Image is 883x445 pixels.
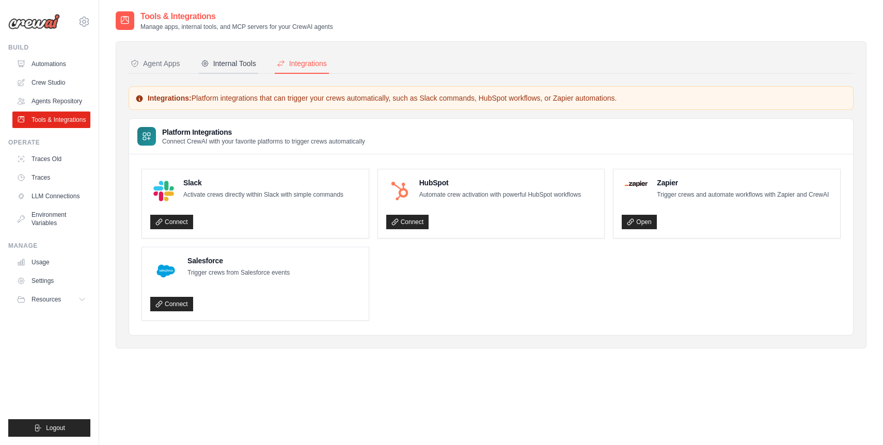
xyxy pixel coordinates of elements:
span: Resources [31,295,61,304]
a: Crew Studio [12,74,90,91]
a: Connect [150,215,193,229]
img: Salesforce Logo [153,259,178,283]
p: Manage apps, internal tools, and MCP servers for your CrewAI agents [140,23,333,31]
div: Integrations [277,58,327,69]
a: Traces [12,169,90,186]
img: Slack Logo [153,181,174,201]
div: Internal Tools [201,58,256,69]
div: Operate [8,138,90,147]
a: LLM Connections [12,188,90,204]
h4: Zapier [657,178,829,188]
a: Connect [386,215,429,229]
div: Build [8,43,90,52]
a: Automations [12,56,90,72]
p: Platform integrations that can trigger your crews automatically, such as Slack commands, HubSpot ... [135,93,847,103]
a: Open [622,215,656,229]
a: Traces Old [12,151,90,167]
a: Usage [12,254,90,271]
a: Environment Variables [12,206,90,231]
h4: HubSpot [419,178,581,188]
div: Agent Apps [131,58,180,69]
a: Agents Repository [12,93,90,109]
h4: Salesforce [187,256,290,266]
img: Logo [8,14,60,29]
button: Resources [12,291,90,308]
a: Connect [150,297,193,311]
p: Trigger crews and automate workflows with Zapier and CrewAI [657,190,829,200]
button: Integrations [275,54,329,74]
button: Internal Tools [199,54,258,74]
p: Activate crews directly within Slack with simple commands [183,190,343,200]
button: Logout [8,419,90,437]
img: Zapier Logo [625,181,648,187]
button: Agent Apps [129,54,182,74]
p: Automate crew activation with powerful HubSpot workflows [419,190,581,200]
h4: Slack [183,178,343,188]
a: Settings [12,273,90,289]
strong: Integrations: [148,94,192,102]
h3: Platform Integrations [162,127,365,137]
h2: Tools & Integrations [140,10,333,23]
span: Logout [46,424,65,432]
div: Manage [8,242,90,250]
p: Connect CrewAI with your favorite platforms to trigger crews automatically [162,137,365,146]
p: Trigger crews from Salesforce events [187,268,290,278]
a: Tools & Integrations [12,112,90,128]
img: HubSpot Logo [389,181,410,201]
